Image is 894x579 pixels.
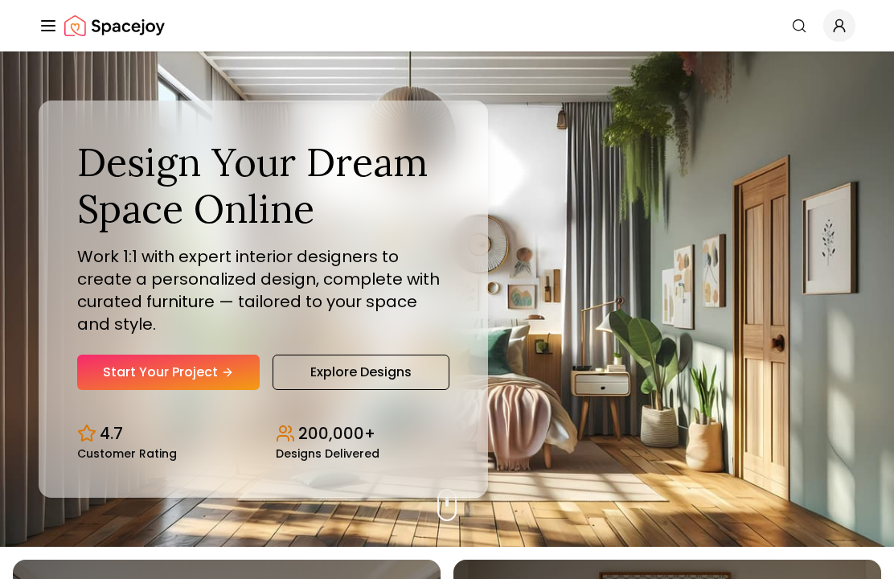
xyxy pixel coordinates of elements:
[64,10,165,42] img: Spacejoy Logo
[298,422,375,445] p: 200,000+
[77,355,260,390] a: Start Your Project
[77,448,177,459] small: Customer Rating
[77,409,449,459] div: Design stats
[273,355,449,390] a: Explore Designs
[276,448,379,459] small: Designs Delivered
[100,422,123,445] p: 4.7
[77,139,449,232] h1: Design Your Dream Space Online
[77,245,449,335] p: Work 1:1 with expert interior designers to create a personalized design, complete with curated fu...
[64,10,165,42] a: Spacejoy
